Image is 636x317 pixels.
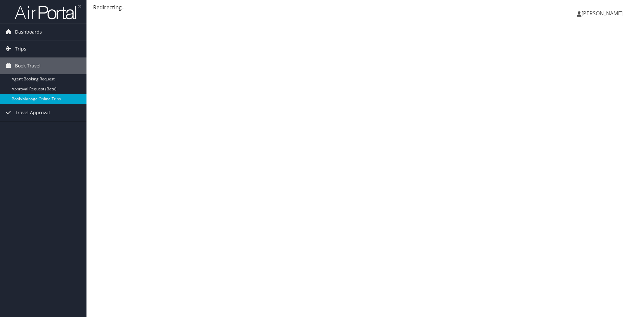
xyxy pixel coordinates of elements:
[581,10,623,17] span: [PERSON_NAME]
[15,41,26,57] span: Trips
[577,3,629,23] a: [PERSON_NAME]
[15,24,42,40] span: Dashboards
[15,57,41,74] span: Book Travel
[15,4,81,20] img: airportal-logo.png
[93,3,629,11] div: Redirecting...
[15,104,50,121] span: Travel Approval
